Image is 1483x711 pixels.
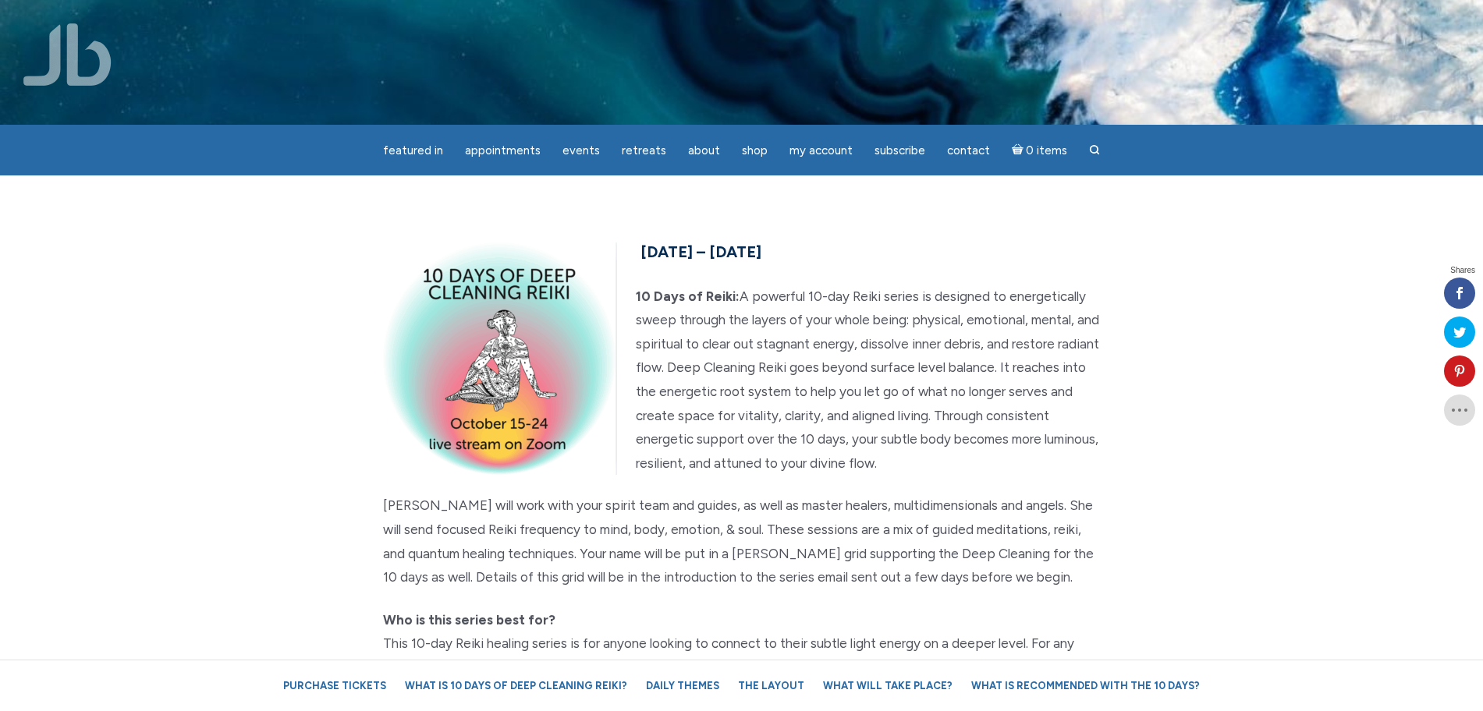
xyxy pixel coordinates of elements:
a: What is 10 Days of Deep Cleaning Reiki? [397,672,635,699]
span: [DATE] – [DATE] [640,242,761,261]
span: Events [562,143,600,157]
span: Contact [947,143,990,157]
span: Retreats [622,143,666,157]
a: Appointments [456,136,550,166]
a: My Account [780,136,862,166]
a: Retreats [612,136,676,166]
a: The Layout [730,672,812,699]
a: Subscribe [865,136,935,166]
a: featured in [374,136,452,166]
span: featured in [383,143,443,157]
span: Shares [1450,267,1475,274]
strong: 10 Days of Reiki: [636,288,740,304]
a: What is recommended with the 10 Days? [963,672,1208,699]
span: Shop [742,143,768,157]
a: Daily Themes [638,672,727,699]
span: 0 items [1026,145,1067,157]
p: [PERSON_NAME] will work with your spirit team and guides, as well as master healers, multidimensi... [383,493,1101,589]
span: About [688,143,720,157]
a: About [679,136,729,166]
a: What will take place? [815,672,960,699]
strong: Who is this series best for? [383,612,555,628]
a: Contact [938,136,999,166]
a: Cart0 items [1002,134,1077,166]
span: My Account [789,143,853,157]
a: Purchase Tickets [275,672,394,699]
span: Subscribe [875,143,925,157]
img: Jamie Butler. The Everyday Medium [23,23,112,86]
span: Appointments [465,143,541,157]
i: Cart [1012,143,1027,157]
a: Events [553,136,609,166]
p: A powerful 10-day Reiki series is designed to energetically sweep through the layers of your whol... [383,285,1101,476]
a: Shop [733,136,777,166]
